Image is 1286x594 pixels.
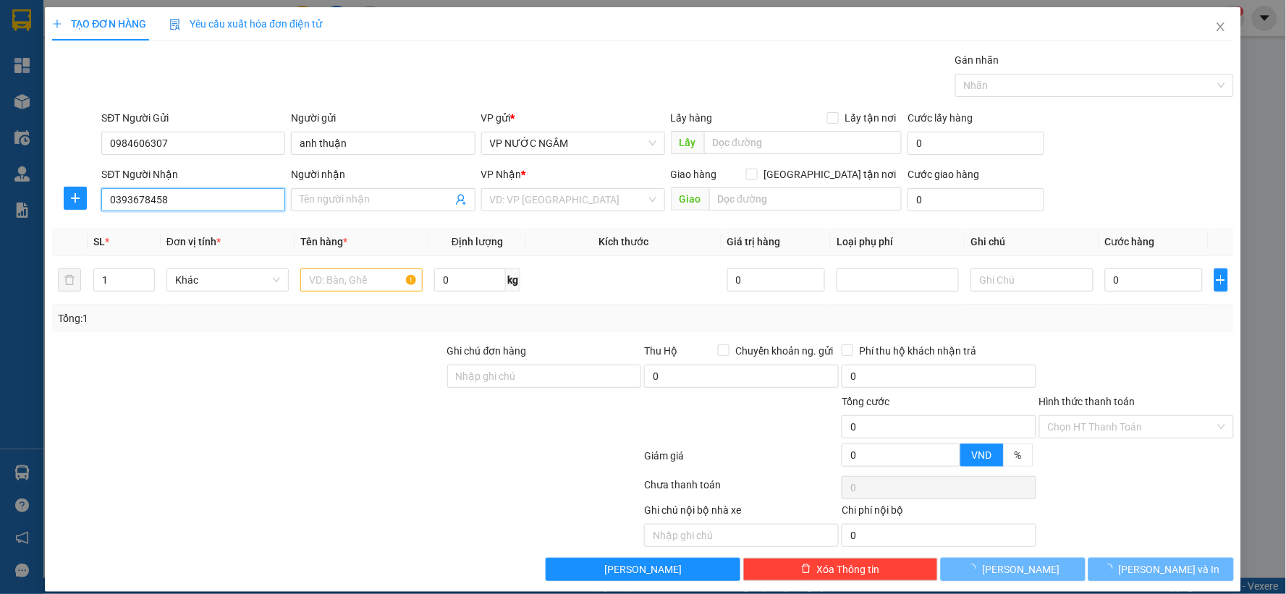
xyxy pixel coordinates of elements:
span: Giao [671,187,709,211]
div: Giảm giá [643,448,840,473]
button: Close [1201,7,1241,48]
button: plus [1214,268,1228,292]
label: Cước giao hàng [908,169,979,180]
button: deleteXóa Thông tin [743,558,938,581]
span: VP Nhận [481,169,522,180]
input: Cước giao hàng [908,188,1044,211]
span: [PERSON_NAME] [982,561,1059,577]
div: Ghi chú nội bộ nhà xe [644,502,839,524]
span: user-add [455,194,467,205]
label: Cước lấy hàng [908,112,973,124]
button: [PERSON_NAME] và In [1088,558,1234,581]
span: % [1015,449,1022,461]
span: Tên hàng [300,236,347,247]
span: SL [93,236,105,247]
span: plus [64,192,86,204]
span: Lấy hàng [671,112,713,124]
span: TẠO ĐƠN HÀNG [52,18,146,30]
input: Ghi Chú [970,268,1093,292]
label: Hình thức thanh toán [1039,396,1135,407]
input: Dọc đường [709,187,902,211]
button: delete [58,268,81,292]
span: Phí thu hộ khách nhận trả [853,343,982,359]
span: Lấy tận nơi [839,110,902,126]
span: Lấy [671,131,704,154]
input: 0 [727,268,826,292]
span: plus [52,19,62,29]
span: VP NƯỚC NGẦM [490,132,656,154]
span: Giá trị hàng [727,236,781,247]
span: Khác [175,269,280,291]
div: SĐT Người Nhận [101,166,285,182]
button: plus [64,187,87,210]
span: [PERSON_NAME] [604,561,682,577]
span: Thu Hộ [644,345,677,357]
input: VD: Bàn, Ghế [300,268,423,292]
div: Tổng: 1 [58,310,496,326]
span: close [1215,21,1227,33]
span: Cước hàng [1105,236,1155,247]
span: Tổng cước [842,396,889,407]
button: [PERSON_NAME] [546,558,740,581]
span: Chuyển khoản ng. gửi [729,343,839,359]
img: icon [169,19,181,30]
th: Ghi chú [965,228,1099,256]
input: Nhập ghi chú [644,524,839,547]
span: plus [1215,274,1227,286]
div: SĐT Người Gửi [101,110,285,126]
input: Dọc đường [704,131,902,154]
th: Loại phụ phí [831,228,965,256]
span: loading [1103,564,1119,574]
input: Ghi chú đơn hàng [447,365,642,388]
div: VP gửi [481,110,665,126]
label: Ghi chú đơn hàng [447,345,527,357]
span: Xóa Thông tin [817,561,880,577]
div: Người gửi [291,110,475,126]
span: Yêu cầu xuất hóa đơn điện tử [169,18,322,30]
label: Gán nhãn [955,54,999,66]
div: Chi phí nội bộ [842,502,1036,524]
button: [PERSON_NAME] [941,558,1086,581]
span: loading [966,564,982,574]
span: Đơn vị tính [166,236,221,247]
span: kg [506,268,520,292]
span: VND [972,449,992,461]
span: [GEOGRAPHIC_DATA] tận nơi [758,166,902,182]
div: Người nhận [291,166,475,182]
span: Giao hàng [671,169,717,180]
span: [PERSON_NAME] và In [1119,561,1220,577]
input: Cước lấy hàng [908,132,1044,155]
span: delete [801,564,811,575]
div: Chưa thanh toán [643,477,840,502]
span: Kích thước [598,236,648,247]
span: Định lượng [452,236,503,247]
